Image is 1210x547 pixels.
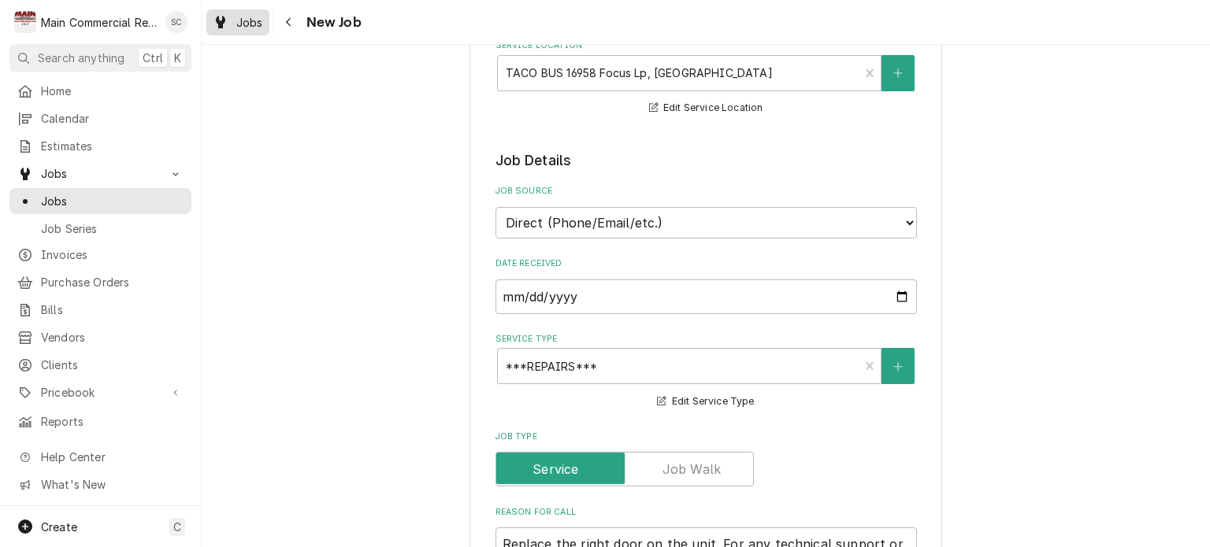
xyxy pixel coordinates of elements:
[496,333,917,346] label: Service Type
[41,384,160,401] span: Pricebook
[165,11,187,33] div: SC
[496,150,917,171] legend: Job Details
[41,220,184,237] span: Job Series
[496,506,917,519] label: Reason For Call
[496,431,917,443] label: Job Type
[41,246,184,263] span: Invoices
[496,257,917,313] div: Date Received
[655,392,756,412] button: Edit Service Type
[893,68,903,79] svg: Create New Location
[9,78,191,104] a: Home
[143,50,163,66] span: Ctrl
[41,14,157,31] div: Main Commercial Refrigeration Service
[496,39,917,52] label: Service Location
[647,98,766,118] button: Edit Service Location
[9,133,191,159] a: Estimates
[174,50,181,66] span: K
[496,185,917,198] label: Job Source
[206,9,269,35] a: Jobs
[9,44,191,72] button: Search anythingCtrlK
[41,413,184,430] span: Reports
[41,110,184,127] span: Calendar
[41,449,182,465] span: Help Center
[14,11,36,33] div: Main Commercial Refrigeration Service's Avatar
[41,165,160,182] span: Jobs
[9,471,191,497] a: Go to What's New
[14,11,36,33] div: M
[9,324,191,350] a: Vendors
[41,301,184,318] span: Bills
[9,444,191,470] a: Go to Help Center
[9,105,191,131] a: Calendar
[38,50,124,66] span: Search anything
[173,519,181,535] span: C
[496,257,917,270] label: Date Received
[9,269,191,295] a: Purchase Orders
[496,185,917,238] div: Job Source
[41,83,184,99] span: Home
[41,357,184,373] span: Clients
[302,12,362,33] span: New Job
[9,216,191,242] a: Job Series
[9,352,191,378] a: Clients
[9,161,191,187] a: Go to Jobs
[9,297,191,323] a: Bills
[496,279,917,314] input: yyyy-mm-dd
[882,55,915,91] button: Create New Location
[9,242,191,268] a: Invoices
[41,274,184,290] span: Purchase Orders
[496,333,917,411] div: Service Type
[236,14,263,31] span: Jobs
[165,11,187,33] div: Sharon Campbell's Avatar
[496,431,917,486] div: Job Type
[277,9,302,35] button: Navigate back
[41,476,182,493] span: What's New
[9,379,191,405] a: Go to Pricebook
[9,408,191,434] a: Reports
[41,520,77,534] span: Create
[41,329,184,346] span: Vendors
[882,348,915,384] button: Create New Service
[41,193,184,209] span: Jobs
[41,138,184,154] span: Estimates
[893,361,903,372] svg: Create New Service
[496,39,917,117] div: Service Location
[9,188,191,214] a: Jobs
